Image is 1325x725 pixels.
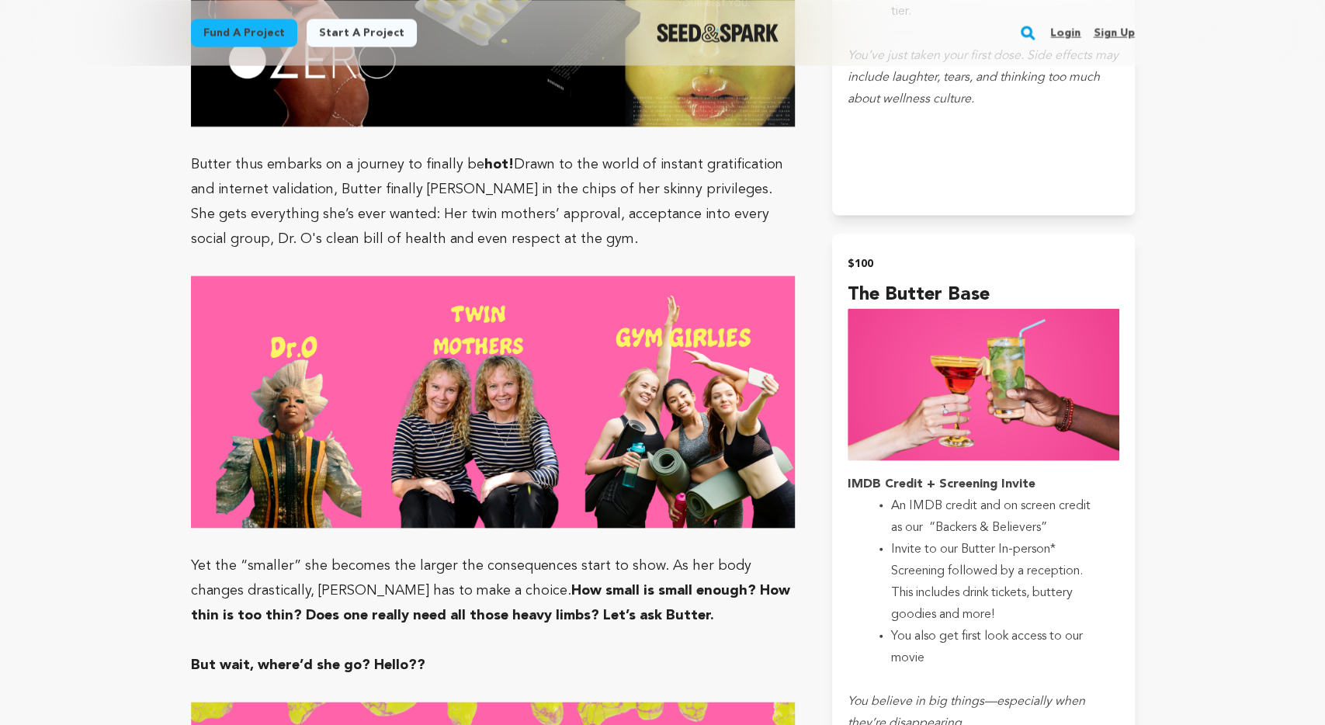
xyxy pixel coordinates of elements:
[191,657,425,671] strong: But wait, where’d she go? Hello??
[848,49,1119,105] em: You’ve just taken your first dose. Side effects may include laughter, tears, and thinking too muc...
[191,157,484,171] span: Butter thus embarks on a journey to finally be
[891,625,1100,668] li: You also get first look access to our movie
[484,157,514,171] strong: hot!
[1050,20,1080,45] a: Login
[191,157,783,245] span: Drawn to the world of instant gratification and internet validation, Butter finally [PERSON_NAME]...
[191,19,297,47] a: Fund a project
[1093,20,1134,45] a: Sign up
[848,477,1035,490] strong: IMDB Credit + Screening Invite
[848,308,1119,460] img: incentive
[891,494,1100,538] li: An IMDB credit and on screen credit as our “Backers & Believers”
[848,280,1119,308] h4: The Butter Base
[191,583,790,622] strong: How small is small enough? How thin is too thin? Does one really need all those heavy limbs? Let’...
[191,558,751,597] span: Yet the “smaller” she becomes the larger the consequences start to show. As her body changes dras...
[307,19,417,47] a: Start a project
[891,538,1100,625] li: Invite to our Butter In-person* Screening followed by a reception. This includes drink tickets, b...
[657,23,779,42] a: Seed&Spark Homepage
[848,252,1119,274] h2: $100
[657,23,779,42] img: Seed&Spark Logo Dark Mode
[191,276,796,529] img: 1757263927-Screenshot%202025-09-07%20at%2012.51.41%20PM.png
